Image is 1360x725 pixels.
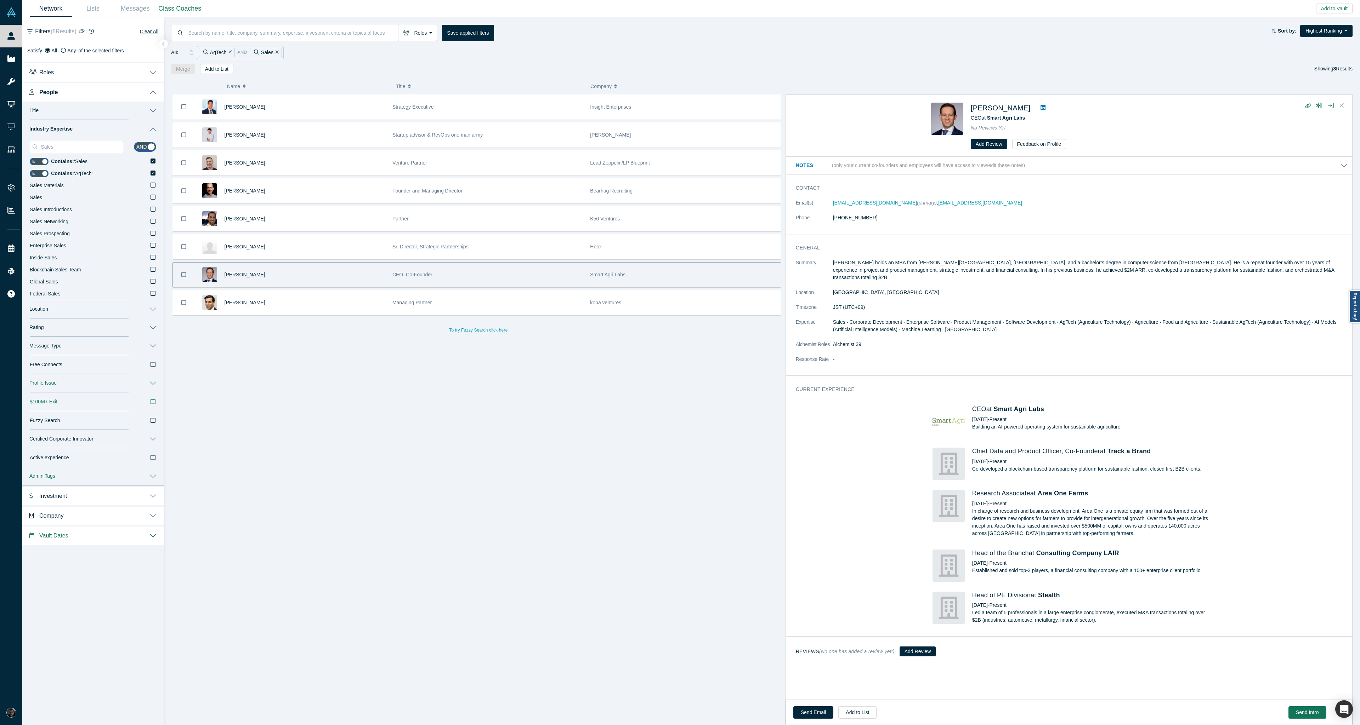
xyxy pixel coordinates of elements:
button: Merge [171,64,195,74]
span: Hoox [590,244,602,249]
div: Showing [1314,64,1353,74]
p: Building an AI-powered operating system for sustainable agriculture [972,423,1211,431]
button: Send Intro [1288,706,1326,719]
button: Highest Ranking [1300,25,1353,37]
a: Messages [114,0,156,17]
span: Sr. Director, Strategic Partnerships [392,244,469,249]
span: Sales Materials [30,183,64,188]
button: Rating [22,318,164,337]
dd: JST (UTC+09) [833,304,1348,311]
span: Blockchain Sales Team [30,267,81,272]
p: (only your current co-founders and employees will have access to view/edit these notes) [832,162,1025,168]
span: Federal Sales [30,291,60,297]
span: [PERSON_NAME] [590,132,631,138]
a: Consulting Company LAIR [1036,549,1119,557]
a: [PERSON_NAME] [971,104,1030,112]
dt: Expertise [796,318,833,341]
h4: Research Associate at [972,490,1211,497]
dt: Summary [796,259,833,289]
button: Save applied filters [442,25,494,41]
div: [DATE] - Present [972,602,1211,609]
button: Add Review [900,646,936,656]
span: Name [227,79,240,94]
button: Add to List [838,706,877,719]
span: [PERSON_NAME] [225,188,265,194]
span: Location [29,306,48,312]
button: Industry Expertise [22,120,164,138]
button: Bookmark [173,290,195,315]
button: Company [590,79,777,94]
a: Smart Agri Labs [994,405,1044,413]
button: Roles [22,62,164,82]
button: Notes (only your current co-founders and employees will have access to view/edit these notes) [796,162,1348,169]
span: ‘ AgTech ’ [51,171,93,176]
span: All: [171,49,178,56]
img: Kirill Gusev's Profile Image [931,103,963,135]
span: Filters [35,27,76,36]
dd: , [833,199,1348,207]
a: [PERSON_NAME] [225,300,265,305]
img: Kirill Gusev's Profile Image [202,267,217,282]
span: Title [29,108,39,114]
button: Name [227,79,389,94]
button: Remove Filter [273,48,279,57]
h3: Reviews [796,648,895,655]
b: Contains: [51,159,74,164]
span: Venture Partner [392,160,427,166]
h3: Current Experience [796,386,1338,393]
span: Rating [29,324,44,330]
div: Satisfy of the selected filters [27,47,159,54]
button: Roles [398,25,437,41]
span: [PERSON_NAME] [225,244,265,249]
button: Vault Dates [22,525,164,545]
img: Stealth's Logo [933,592,965,624]
div: AgTech [199,48,235,57]
span: Enterprise Sales [30,243,66,248]
span: Partner [392,216,409,221]
h4: Head of PE Division at [972,592,1211,599]
span: Profile Issue [29,380,57,386]
a: [PERSON_NAME] [225,104,265,110]
img: Adriel Bercow's Profile Image [202,211,217,226]
span: ‘ Sales ’ [51,159,89,164]
span: Admin Tags [29,473,55,479]
button: Title [396,79,583,94]
dt: Phone [796,214,833,229]
span: [PERSON_NAME] [225,160,265,166]
span: Message Type [29,343,62,349]
button: Feedback on Profile [1012,139,1066,149]
span: [PERSON_NAME] [225,132,265,138]
img: Kraig Ward's Profile Image [202,183,217,198]
button: People [22,82,164,102]
span: Smart Agri Labs [590,272,625,277]
button: Clear All [140,27,159,36]
span: $100M+ Exit [30,398,57,405]
a: Track a Brand [1107,448,1151,455]
span: Any [67,48,76,53]
span: Roles [39,69,54,76]
dt: Response Rate [796,356,833,370]
h3: General [796,244,1338,252]
a: [PERSON_NAME] [225,272,265,277]
p: Co-developed a blockchain-based transparency platform for sustainable fashion, closed first B2B c... [972,465,1211,473]
button: $100M+ Exit [22,392,164,411]
span: Sales Prospecting [30,231,70,236]
a: [EMAIL_ADDRESS][DOMAIN_NAME] [833,200,917,206]
button: Fuzzy Search [22,411,164,430]
span: Inside Sales [30,255,57,260]
button: Company [22,505,164,525]
a: Report a bug! [1349,290,1360,323]
dt: Timezone [796,304,833,318]
button: Bookmark [173,151,195,175]
p: Established and sold top-3 players, a financial consulting company with a 100+ enterprise client ... [972,567,1211,574]
img: Track a Brand's Logo [933,448,965,480]
button: Bookmark [173,263,195,287]
span: Title [396,79,406,94]
span: People [39,89,58,96]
